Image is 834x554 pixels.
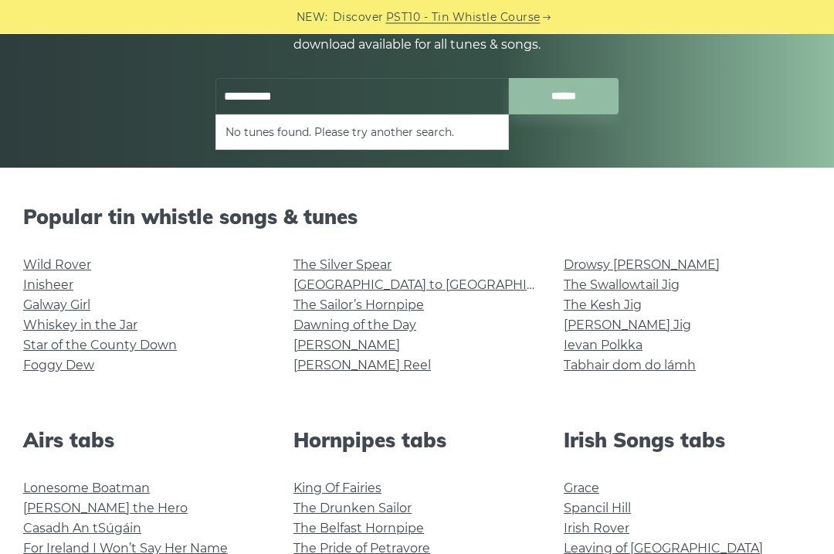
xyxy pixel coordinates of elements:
span: NEW: [297,8,328,26]
a: Dawning of the Day [293,318,416,333]
li: No tunes found. Please try another search. [225,124,499,142]
a: The Drunken Sailor [293,501,412,516]
a: Grace [564,481,599,496]
a: Lonesome Boatman [23,481,150,496]
a: Casadh An tSúgáin [23,522,141,536]
h2: Hornpipes tabs [293,429,541,453]
a: Irish Rover [564,522,629,536]
h2: Popular tin whistle songs & tunes [23,206,811,229]
a: Whiskey in the Jar [23,318,137,333]
a: Wild Rover [23,258,91,273]
a: PST10 - Tin Whistle Course [386,8,541,26]
a: Star of the County Down [23,338,177,353]
a: [PERSON_NAME] [293,338,400,353]
a: Tabhair dom do lámh [564,359,696,373]
a: Ievan Polkka [564,338,642,353]
a: [GEOGRAPHIC_DATA] to [GEOGRAPHIC_DATA] [293,278,578,293]
a: Foggy Dew [23,359,94,373]
a: The Belfast Hornpipe [293,522,424,536]
h2: Irish Songs tabs [564,429,811,453]
h2: Airs tabs [23,429,270,453]
a: [PERSON_NAME] the Hero [23,501,188,516]
span: Discover [333,8,384,26]
a: Galway Girl [23,298,90,313]
a: The Silver Spear [293,258,392,273]
a: The Kesh Jig [564,298,642,313]
a: Drowsy [PERSON_NAME] [564,258,720,273]
a: [PERSON_NAME] Reel [293,359,431,373]
a: The Swallowtail Jig [564,278,680,293]
a: The Sailor’s Hornpipe [293,298,424,313]
a: Spancil Hill [564,501,631,516]
a: [PERSON_NAME] Jig [564,318,691,333]
a: Inisheer [23,278,73,293]
a: King Of Fairies [293,481,381,496]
